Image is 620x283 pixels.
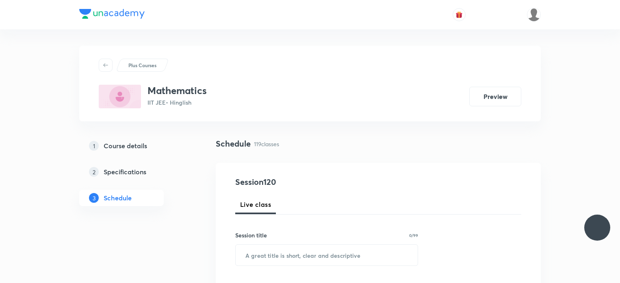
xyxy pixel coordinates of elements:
img: avatar [455,11,463,18]
a: Company Logo [79,9,145,21]
h5: Schedule [104,193,132,203]
img: Dhirendra singh [527,8,541,22]
h6: Session title [235,231,267,239]
p: 119 classes [254,140,279,148]
p: IIT JEE • Hinglish [147,98,207,107]
h3: Mathematics [147,85,207,97]
h4: Session 120 [235,176,384,188]
button: Preview [469,87,521,106]
p: 2 [89,167,99,177]
input: A great title is short, clear and descriptive [236,245,418,265]
img: Company Logo [79,9,145,19]
p: 0/99 [409,233,418,237]
a: 2Specifications [79,164,190,180]
img: 49CEEA1D-D5B4-402A-8A3D-9D6D185FC320_plus.png [99,85,141,108]
p: 3 [89,193,99,203]
p: 1 [89,141,99,151]
a: 1Course details [79,138,190,154]
h4: Schedule [216,138,251,150]
img: ttu [592,223,602,233]
p: Plus Courses [128,61,156,69]
button: avatar [453,8,466,21]
h5: Specifications [104,167,146,177]
h5: Course details [104,141,147,151]
span: Live class [240,200,271,209]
